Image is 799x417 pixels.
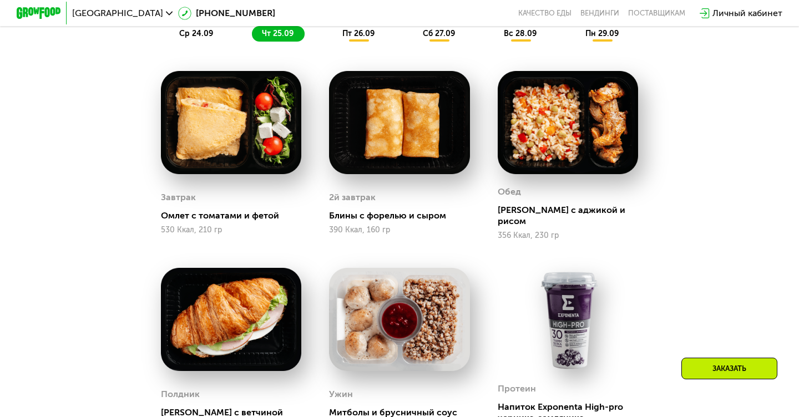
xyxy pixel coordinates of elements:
[504,29,537,38] span: вс 28.09
[498,205,647,227] div: [PERSON_NAME] с аджикой и рисом
[681,358,777,379] div: Заказать
[161,386,200,403] div: Полдник
[518,9,572,18] a: Качество еды
[498,380,536,397] div: Протеин
[161,226,301,235] div: 530 Ккал, 210 гр
[72,9,163,18] span: [GEOGRAPHIC_DATA]
[423,29,455,38] span: сб 27.09
[178,7,275,20] a: [PHONE_NUMBER]
[329,210,478,221] div: Блины с форелью и сыром
[585,29,619,38] span: пн 29.09
[712,7,782,20] div: Личный кабинет
[179,29,213,38] span: ср 24.09
[498,184,521,200] div: Обед
[342,29,375,38] span: пт 26.09
[262,29,294,38] span: чт 25.09
[161,210,310,221] div: Омлет с томатами и фетой
[498,231,638,240] div: 356 Ккал, 230 гр
[329,226,469,235] div: 390 Ккал, 160 гр
[161,189,196,206] div: Завтрак
[329,189,376,206] div: 2й завтрак
[628,9,685,18] div: поставщикам
[329,386,353,403] div: Ужин
[580,9,619,18] a: Вендинги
